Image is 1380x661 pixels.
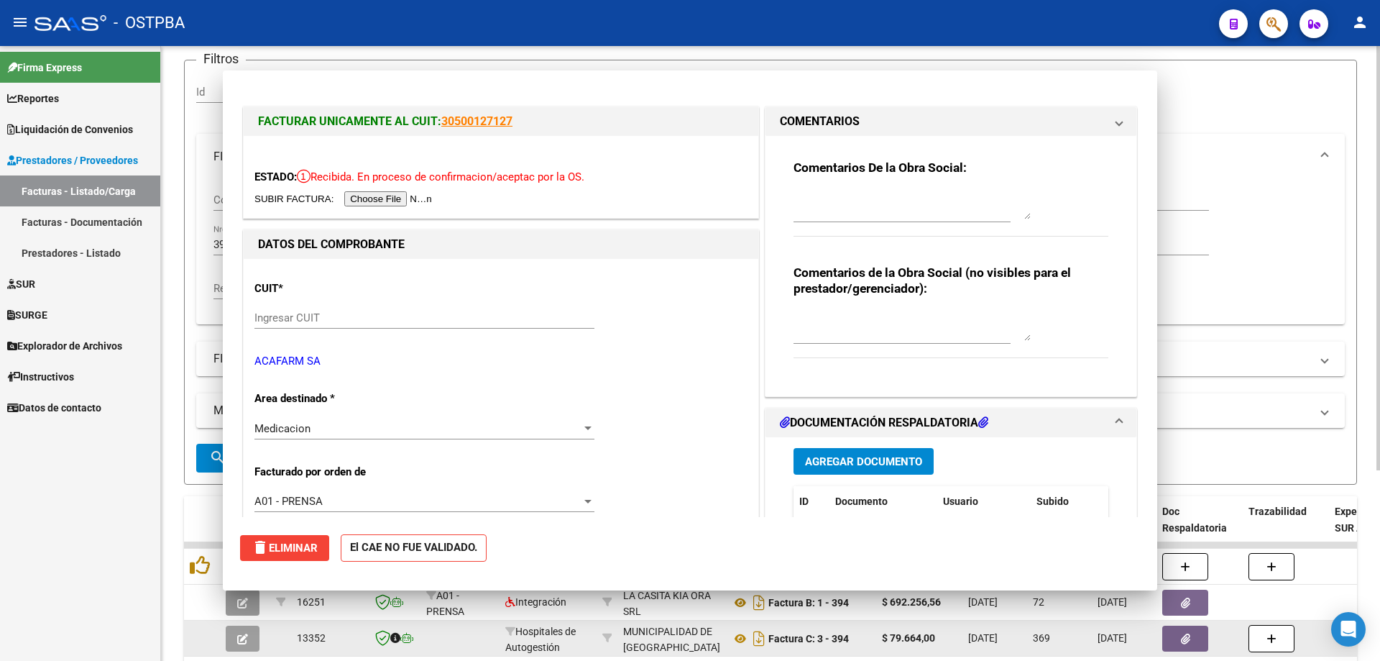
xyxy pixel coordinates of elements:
span: A01 - PRENSA [254,495,323,508]
span: Documento [835,496,888,507]
span: Liquidación de Convenios [7,122,133,137]
span: SUR [7,276,35,292]
strong: Factura B: 1 - 394 [768,597,849,608]
span: Datos de contacto [7,400,101,416]
mat-panel-title: FILTROS DE INTEGRACION [213,351,1310,367]
mat-panel-title: FILTROS DEL COMPROBANTE [213,149,1310,165]
datatable-header-cell: Usuario [937,486,1031,517]
div: 30716764377 [623,588,719,618]
p: Facturado por orden de [254,464,402,480]
span: [DATE] [968,596,998,608]
mat-expansion-panel-header: DOCUMENTACIÓN RESPALDATORIA [765,409,1136,437]
datatable-header-cell: Doc Respaldatoria [1156,496,1243,560]
div: LA CASITA KIA ORA SRL [623,588,719,621]
datatable-header-cell: Documento [829,486,937,517]
mat-icon: menu [11,14,29,31]
div: 30685092170 [623,624,719,654]
mat-icon: person [1351,14,1368,31]
p: ACAFARM SA [254,353,747,370]
span: Recibida. En proceso de confirmacion/aceptac por la OS. [297,170,584,183]
strong: DATOS DEL COMPROBANTE [258,237,405,251]
span: Integración [505,596,566,608]
p: CUIT [254,281,402,297]
mat-icon: search [209,449,226,466]
span: Medicacion [254,422,310,435]
span: Instructivos [7,369,74,385]
div: COMENTARIOS [765,136,1136,396]
datatable-header-cell: Acción [1103,486,1174,517]
strong: Comentarios de la Obra Social (no visibles para el prestador/gerenciador): [793,265,1071,296]
datatable-header-cell: Trazabilidad [1243,496,1329,560]
span: [DATE] [968,632,998,644]
span: ESTADO: [254,170,297,183]
span: Usuario [943,496,978,507]
mat-expansion-panel-header: COMENTARIOS [765,107,1136,136]
span: Reportes [7,91,59,106]
span: Prestadores / Proveedores [7,152,138,168]
span: [DATE] [1098,632,1127,644]
span: Firma Express [7,60,82,76]
p: Area destinado * [254,391,402,407]
i: Descargar documento [750,591,768,614]
span: - OSTPBA [114,7,185,39]
strong: Factura C: 3 - 394 [768,633,849,644]
mat-panel-title: MAS FILTROS [213,403,1310,419]
span: Hospitales de Autogestión [505,626,576,654]
span: Subido [1036,496,1069,507]
button: Agregar Documento [793,448,934,475]
span: Explorador de Archivos [7,338,122,354]
span: FACTURAR UNICAMENTE AL CUIT: [258,114,441,128]
datatable-header-cell: ID [793,486,829,517]
span: SURGE [7,307,47,323]
div: Open Intercom Messenger [1331,612,1366,647]
span: Doc Respaldatoria [1162,506,1227,534]
h1: COMENTARIOS [780,113,860,130]
span: 16251 [297,596,326,608]
span: 369 [1033,632,1050,644]
datatable-header-cell: Subido [1031,486,1103,517]
span: ID [799,496,809,507]
a: 30500127127 [441,114,512,128]
strong: El CAE NO FUE VALIDADO. [341,534,487,562]
mat-icon: delete [252,539,269,556]
button: Eliminar [240,535,329,561]
strong: Comentarios De la Obra Social: [793,160,967,175]
strong: $ 692.256,56 [882,596,941,608]
span: Comprobante Tipo [213,193,330,206]
h3: Filtros [196,49,246,69]
i: Descargar documento [750,627,768,650]
span: Eliminar [252,542,318,555]
strong: $ 79.664,00 [882,632,935,644]
span: 13352 [297,632,326,644]
span: [DATE] [1098,596,1127,608]
span: 72 [1033,596,1044,608]
span: Trazabilidad [1248,506,1307,517]
h1: DOCUMENTACIÓN RESPALDATORIA [780,414,988,432]
span: Buscar Comprobante [209,452,351,465]
span: Agregar Documento [805,455,922,468]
